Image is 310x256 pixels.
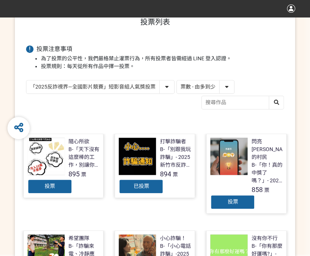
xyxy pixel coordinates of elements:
a: 閃亮[PERSON_NAME]的村民B-「你！真的中獎了嗎？」- 2025新竹市反詐視界影片徵件858票投票 [206,134,287,214]
span: 投票注意事項 [36,45,72,52]
div: 閃亮[PERSON_NAME]的村民 [251,138,291,161]
span: 投票 [227,199,238,205]
span: 894 [160,170,171,178]
div: 希望團隊 [68,234,89,242]
li: 為了投票的公平性，我們嚴格禁止灌票行為，所有投票者皆需經過 LINE 登入認證。 [41,55,284,63]
span: 已投票 [133,183,149,189]
h1: 投票列表 [26,17,284,26]
span: 895 [68,170,80,178]
div: 打擊詐騙者 [160,138,186,145]
div: B-「別跟我玩詐騙」- 2025新竹市反詐視界影片徵件 [160,145,191,169]
div: B-「天下沒有這麼棒的工作，別讓你的求職夢變成惡夢！」- 2025新竹市反詐視界影片徵件 [68,145,100,169]
div: 小心詐騙！ [160,234,186,242]
span: 票 [172,172,178,177]
a: 打擊詐騙者B-「別跟我玩詐騙」- 2025新竹市反詐視界影片徵件894票已投票 [115,134,195,198]
div: 隨心所欲 [68,138,89,145]
a: 隨心所欲B-「天下沒有這麼棒的工作，別讓你的求職夢變成惡夢！」- 2025新竹市反詐視界影片徵件895票投票 [23,134,104,198]
div: 沒有你不行 [251,234,277,242]
span: 858 [251,186,262,193]
div: B-「你！真的中獎了嗎？」- 2025新竹市反詐視界影片徵件 [251,161,282,185]
span: 投票 [45,183,55,189]
span: 票 [81,172,86,177]
li: 投票規則：每天從所有作品中擇一投票。 [41,63,284,70]
span: 票 [264,187,269,193]
input: 搜尋作品 [202,96,284,109]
